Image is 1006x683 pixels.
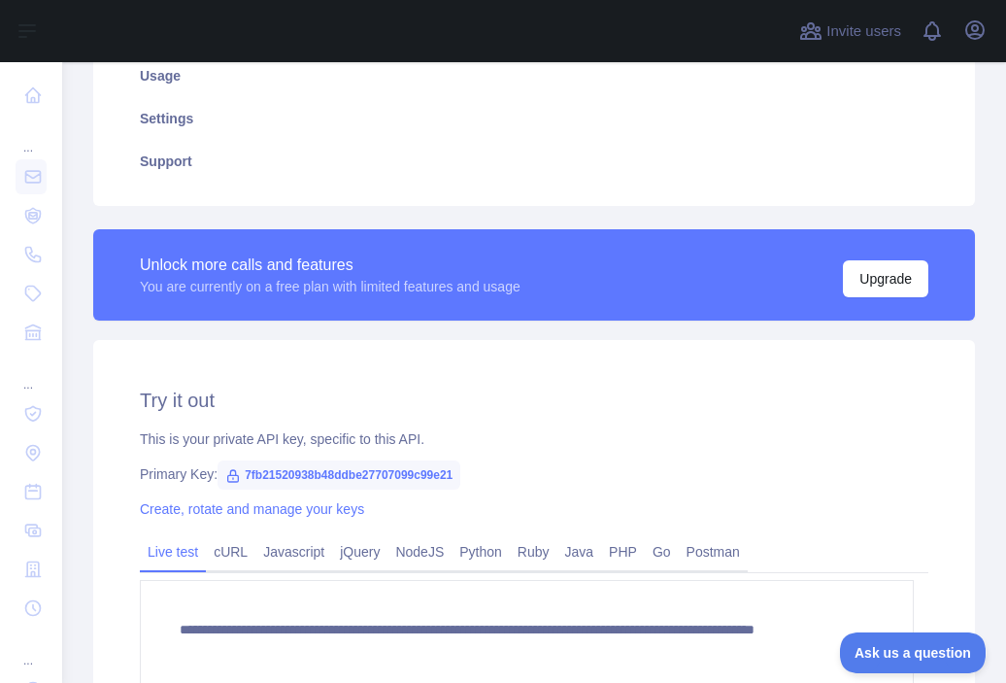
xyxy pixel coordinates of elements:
a: Javascript [255,536,332,567]
a: Ruby [510,536,557,567]
button: Invite users [795,16,905,47]
iframe: Toggle Customer Support [840,632,987,673]
div: ... [16,630,47,668]
a: Support [117,140,952,183]
button: Upgrade [843,260,928,297]
a: cURL [206,536,255,567]
h2: Try it out [140,387,928,414]
a: PHP [601,536,645,567]
a: Settings [117,97,952,140]
a: Create, rotate and manage your keys [140,501,364,517]
div: You are currently on a free plan with limited features and usage [140,277,520,296]
div: Primary Key: [140,464,928,484]
div: ... [16,117,47,155]
div: Unlock more calls and features [140,254,520,277]
a: Postman [679,536,748,567]
a: Usage [117,54,952,97]
div: This is your private API key, specific to this API. [140,429,928,449]
a: Go [645,536,679,567]
a: Java [557,536,602,567]
a: NodeJS [387,536,452,567]
a: Python [452,536,510,567]
div: ... [16,354,47,393]
a: jQuery [332,536,387,567]
span: Invite users [826,20,901,43]
span: 7fb21520938b48ddbe27707099c99e21 [218,461,460,490]
a: Live test [140,536,206,567]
